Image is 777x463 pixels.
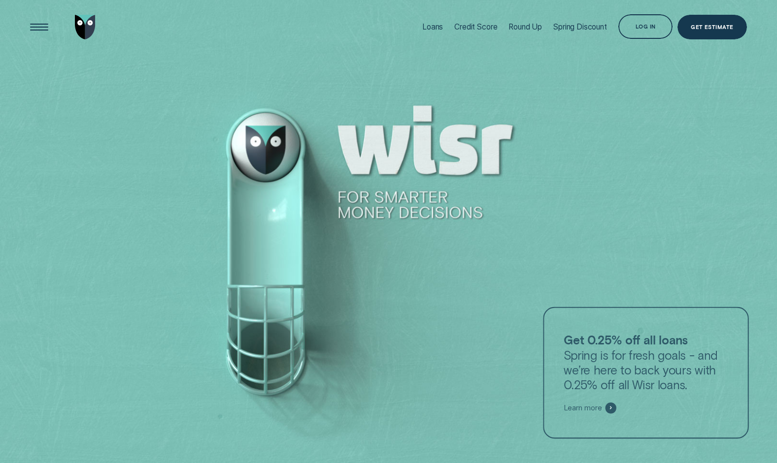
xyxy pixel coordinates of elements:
div: Loans [422,22,443,31]
div: Spring Discount [553,22,607,31]
button: Open Menu [27,15,51,39]
div: Credit Score [454,22,497,31]
a: Get Estimate [677,15,747,39]
strong: Get 0.25% off all loans [564,333,688,347]
img: Wisr [75,15,95,39]
button: Log in [618,14,673,39]
div: Round Up [508,22,542,31]
a: Get 0.25% off all loansSpring is for fresh goals - and we’re here to back yours with 0.25% off al... [543,307,749,439]
p: Spring is for fresh goals - and we’re here to back yours with 0.25% off all Wisr loans. [564,333,728,393]
span: Learn more [564,403,603,413]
